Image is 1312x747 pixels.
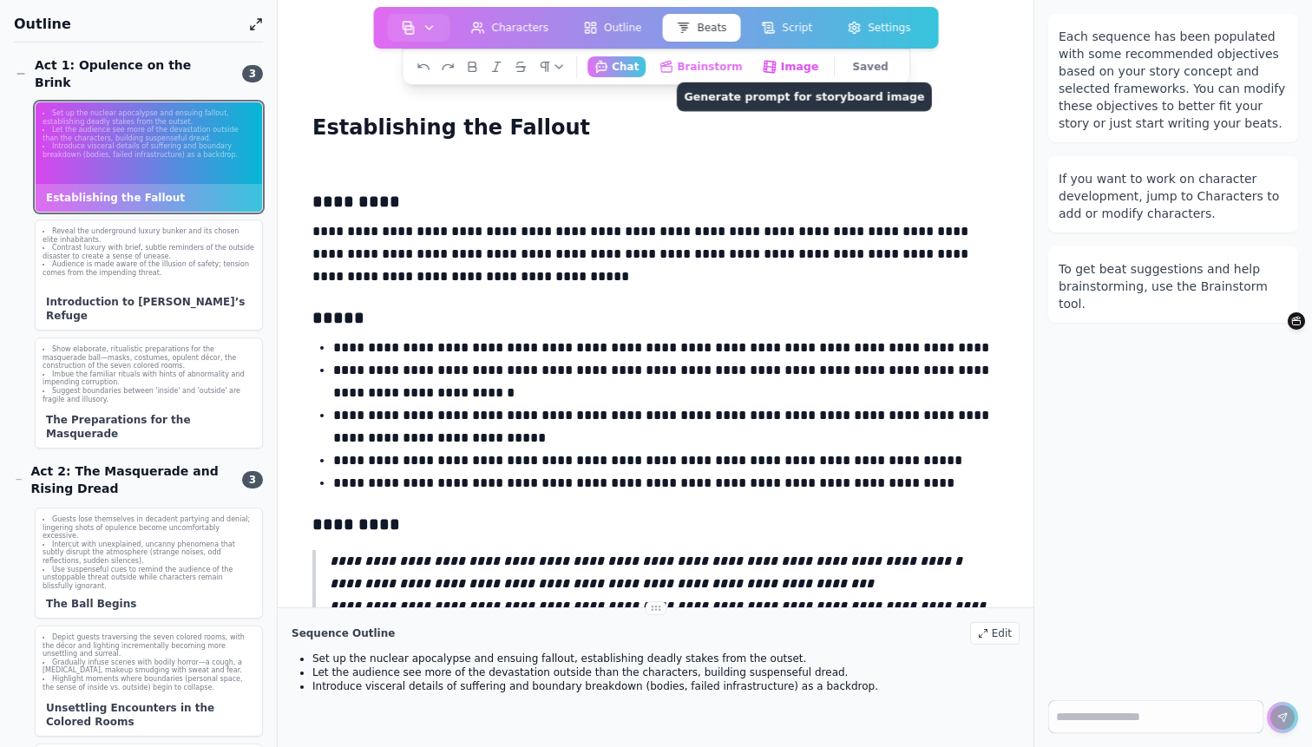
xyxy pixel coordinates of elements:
li: Contrast luxury with brief, subtle reminders of the outside disaster to create a sense of unease. [43,244,255,260]
li: Set up the nuclear apocalypse and ensuing fallout, establishing deadly stakes from the outset. [312,652,1020,665]
li: Let the audience see more of the devastation outside than the characters, building suspenseful dr... [312,665,1020,679]
a: Outline [566,10,659,45]
div: Each sequence has been populated with some recommended objectives based on your story concept and... [1059,28,1288,132]
div: If you want to work on character development, jump to Characters to add or modify characters. [1059,170,1288,222]
li: Let the audience see more of the devastation outside than the characters, building suspenseful dr... [43,126,255,142]
img: storyboard [402,21,416,35]
button: ImageGenerate prompt for storyboard image [755,56,826,77]
div: Edit [970,622,1020,645]
button: Saved [846,56,895,77]
div: Act 2: The Masquerade and Rising Dread [14,462,232,497]
li: Depict guests traversing the seven colored rooms, with the décor and lighting incrementally becom... [43,633,255,659]
button: Outline [569,14,655,42]
div: The Ball Begins [36,590,262,618]
button: Brainstorm [1288,312,1305,330]
li: Audience is made aware of the illusion of safety; tension comes from the impending threat. [43,260,255,277]
li: Use suspenseful cues to remind the audience of the unstoppable threat outside while characters re... [43,566,255,591]
a: Characters [454,10,567,45]
button: Script [747,14,826,42]
a: Settings [830,10,928,45]
button: Chat [587,56,646,77]
h2: Sequence Outline [292,626,395,640]
div: Unsettling Encounters in the Colored Rooms [36,694,262,736]
li: Suggest boundaries between 'inside' and 'outside' are fragile and illusory. [43,387,255,403]
li: Introduce visceral details of suffering and boundary breakdown (bodies, failed infrastructure) as... [312,679,1020,693]
h1: Outline [14,14,242,35]
li: Gradually infuse scenes with bodily horror—a cough, a [MEDICAL_DATA], makeup smudging with sweat ... [43,659,255,675]
li: Intercut with unexplained, uncanny phenomena that subtly disrupt the atmosphere (strange noises, ... [43,541,255,566]
button: Beats [662,14,740,42]
li: Guests lose themselves in decadent partying and denial; lingering shots of opulence become uncomf... [43,515,255,541]
a: Script [744,10,830,45]
div: Act 1: Opulence on the Brink [14,56,232,91]
div: To get beat suggestions and help brainstorming, use the Brainstorm tool. [1059,260,1288,312]
div: Establishing the Fallout [36,184,262,212]
span: 3 [242,471,263,488]
li: Reveal the underground luxury bunker and its chosen elite inhabitants. [43,227,255,244]
button: Characters [457,14,563,42]
li: Set up the nuclear apocalypse and ensuing fallout, establishing deadly stakes from the outset. [43,109,255,126]
button: Settings [833,14,924,42]
li: Imbue the familiar rituals with hints of abnormality and impending corruption. [43,370,255,387]
h1: Establishing the Fallout [305,111,597,144]
div: Introduction to [PERSON_NAME]’s Refuge [36,288,262,330]
div: The Preparations for the Masquerade [36,406,262,448]
li: Highlight moments where boundaries (personal space, the sense of inside vs. outside) begin to col... [43,675,255,691]
a: Beats [659,10,744,45]
li: Introduce visceral details of suffering and boundary breakdown (bodies, failed infrastructure) as... [43,142,255,159]
span: Generate prompt for storyboard image [676,82,931,112]
li: Show elaborate, ritualistic preparations for the masquerade ball—masks, costumes, opulent décor, ... [43,345,255,370]
span: 3 [242,65,263,82]
button: Brainstorm [653,56,749,77]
